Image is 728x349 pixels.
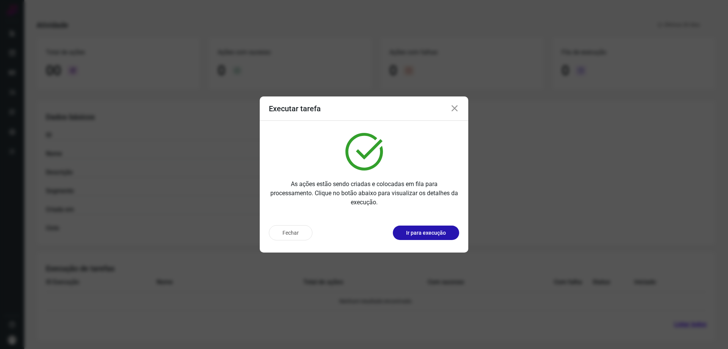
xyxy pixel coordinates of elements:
[406,229,446,237] p: Ir para execução
[269,180,459,207] p: As ações estão sendo criadas e colocadas em fila para processamento. Clique no botão abaixo para ...
[269,225,312,240] button: Fechar
[269,104,321,113] h3: Executar tarefa
[393,226,459,240] button: Ir para execução
[345,133,383,171] img: verified.svg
